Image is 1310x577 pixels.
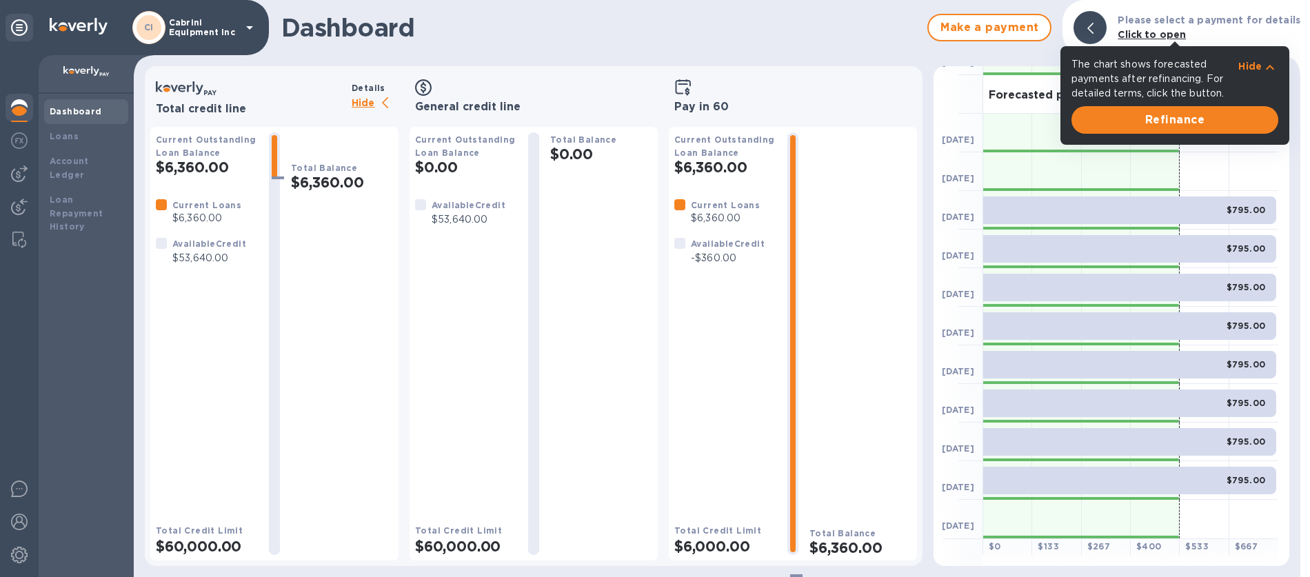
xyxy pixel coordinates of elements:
[281,13,920,42] h1: Dashboard
[415,525,502,536] b: Total Credit Limit
[942,520,974,531] b: [DATE]
[415,134,516,158] b: Current Outstanding Loan Balance
[156,538,258,555] h2: $60,000.00
[674,159,776,176] h2: $6,360.00
[172,251,246,265] p: $53,640.00
[942,443,974,454] b: [DATE]
[942,405,974,415] b: [DATE]
[50,106,102,117] b: Dashboard
[1238,59,1262,73] p: Hide
[1082,112,1267,128] span: Refinance
[156,159,258,176] h2: $6,360.00
[942,289,974,299] b: [DATE]
[1235,541,1258,551] b: $ 667
[1227,243,1266,254] b: $795.00
[1136,541,1162,551] b: $ 400
[415,159,517,176] h2: $0.00
[432,200,505,210] b: Available Credit
[989,541,1001,551] b: $ 0
[1238,59,1278,73] button: Hide
[1227,398,1266,408] b: $795.00
[550,145,652,163] h2: $0.00
[942,482,974,492] b: [DATE]
[674,525,761,536] b: Total Credit Limit
[50,156,89,180] b: Account Ledger
[415,101,652,114] h3: General credit line
[550,134,616,145] b: Total Balance
[144,22,154,32] b: CI
[989,89,1113,102] h3: Forecasted payments
[942,212,974,222] b: [DATE]
[942,327,974,338] b: [DATE]
[6,14,33,41] div: Unpin categories
[156,103,346,116] h3: Total credit line
[674,538,776,555] h2: $6,000.00
[940,19,1039,36] span: Make a payment
[1227,475,1266,485] b: $795.00
[1071,57,1238,101] p: The chart shows forecasted payments after refinancing. For detailed terms, click the button.
[927,14,1051,41] button: Make a payment
[942,173,974,183] b: [DATE]
[1118,29,1186,40] b: Click to open
[1227,436,1266,447] b: $795.00
[1227,321,1266,331] b: $795.00
[156,134,256,158] b: Current Outstanding Loan Balance
[169,18,238,37] p: Cabrini Equipment Inc
[942,134,974,145] b: [DATE]
[942,250,974,261] b: [DATE]
[50,194,103,232] b: Loan Repayment History
[172,200,241,210] b: Current Loans
[352,83,385,93] b: Details
[1227,205,1266,215] b: $795.00
[50,18,108,34] img: Logo
[1087,541,1111,551] b: $ 267
[674,101,911,114] h3: Pay in 60
[809,539,911,556] h2: $6,360.00
[691,239,765,249] b: Available Credit
[432,212,505,227] p: $53,640.00
[172,211,241,225] p: $6,360.00
[1118,14,1300,26] b: Please select a payment for details
[942,366,974,376] b: [DATE]
[691,211,760,225] p: $6,360.00
[691,251,765,265] p: -$360.00
[691,200,760,210] b: Current Loans
[1227,359,1266,370] b: $795.00
[11,132,28,149] img: Foreign exchange
[291,174,393,191] h2: $6,360.00
[50,131,79,141] b: Loans
[156,525,243,536] b: Total Credit Limit
[1071,106,1278,134] button: Refinance
[1038,541,1059,551] b: $ 133
[1185,541,1209,551] b: $ 533
[809,528,876,538] b: Total Balance
[1227,282,1266,292] b: $795.00
[674,134,775,158] b: Current Outstanding Loan Balance
[291,163,357,173] b: Total Balance
[415,538,517,555] h2: $60,000.00
[172,239,246,249] b: Available Credit
[352,95,399,112] p: Hide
